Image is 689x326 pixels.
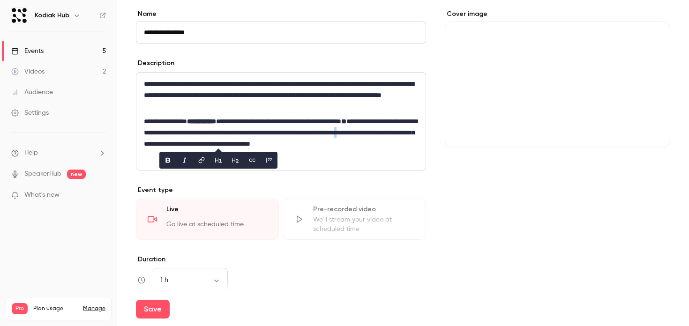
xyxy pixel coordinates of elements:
[67,170,86,179] span: new
[136,59,174,68] label: Description
[35,11,69,20] h6: Kodiak Hub
[24,148,38,158] span: Help
[445,9,670,148] section: Cover image
[283,199,426,240] div: Pre-recorded videoWe'll stream your video at scheduled time
[11,108,49,118] div: Settings
[262,153,277,168] button: blockquote
[136,73,426,170] div: editor
[136,255,426,264] label: Duration
[11,88,53,97] div: Audience
[136,185,426,195] p: Event type
[136,199,279,240] div: LiveGo live at scheduled time
[313,215,414,234] div: We'll stream your video at scheduled time
[11,46,44,56] div: Events
[160,153,175,168] button: bold
[33,305,77,312] span: Plan usage
[11,67,45,76] div: Videos
[136,72,426,170] section: description
[11,148,106,158] li: help-dropdown-opener
[166,220,267,234] div: Go live at scheduled time
[194,153,209,168] button: link
[83,305,105,312] a: Manage
[12,303,28,314] span: Pro
[166,205,267,219] div: Live
[153,275,228,285] div: 1 h
[177,153,192,168] button: italic
[136,9,426,19] label: Name
[136,300,170,319] button: Save
[24,169,61,179] a: SpeakerHub
[24,190,60,200] span: What's new
[313,205,414,214] div: Pre-recorded video
[445,9,670,19] label: Cover image
[12,8,27,23] img: Kodiak Hub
